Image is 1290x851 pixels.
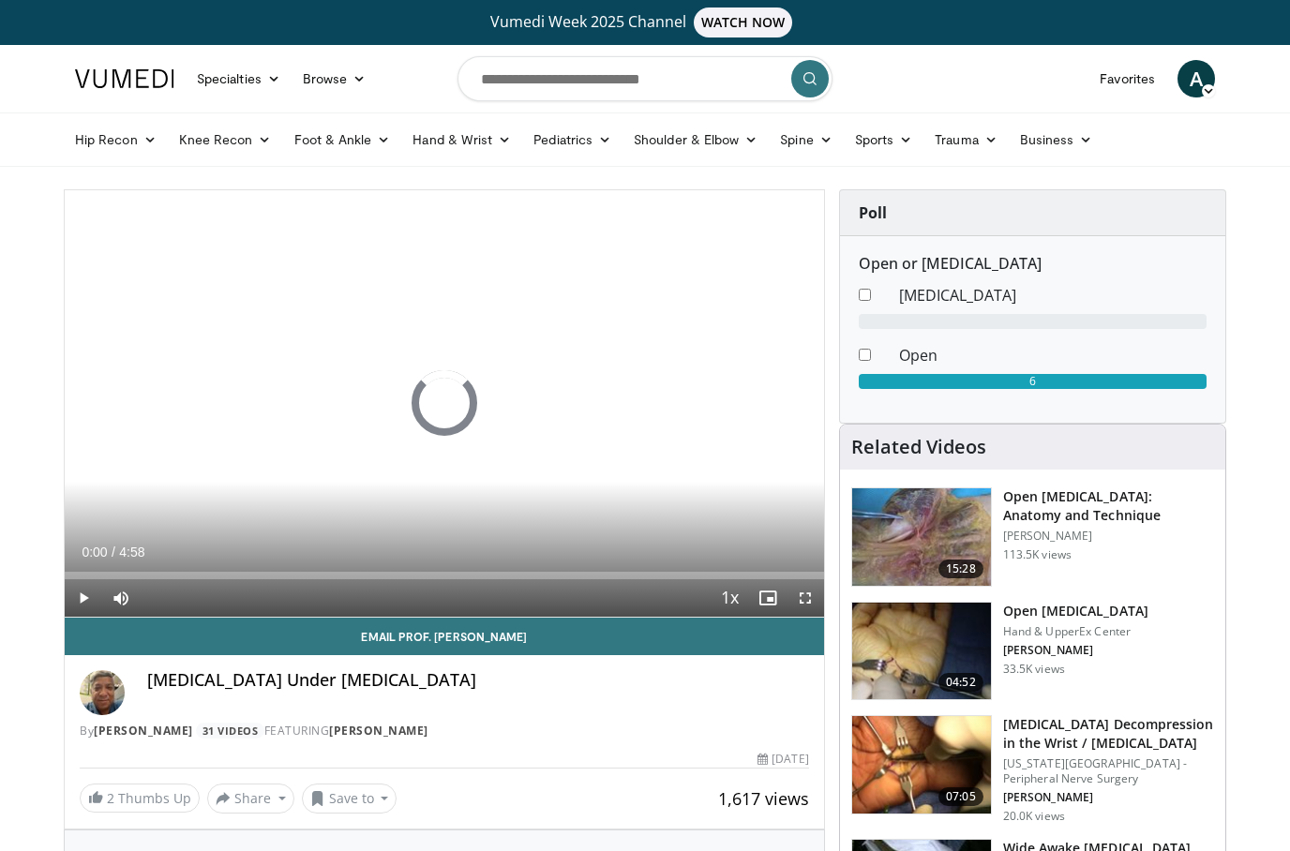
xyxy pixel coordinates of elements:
[102,579,140,617] button: Mute
[1003,643,1148,658] p: [PERSON_NAME]
[757,751,808,768] div: [DATE]
[94,723,193,739] a: [PERSON_NAME]
[292,60,378,97] a: Browse
[852,603,991,700] img: 54315_0000_3.png.150x105_q85_crop-smart_upscale.jpg
[112,545,115,560] span: /
[207,784,294,814] button: Share
[844,121,924,158] a: Sports
[851,436,986,458] h4: Related Videos
[859,255,1207,273] h6: Open or [MEDICAL_DATA]
[1003,662,1065,677] p: 33.5K views
[401,121,522,158] a: Hand & Wrist
[186,60,292,97] a: Specialties
[329,723,428,739] a: [PERSON_NAME]
[1003,715,1214,753] h3: [MEDICAL_DATA] Decompression in the Wrist / [MEDICAL_DATA]
[80,723,809,739] div: By FEATURING
[78,7,1212,37] a: Vumedi Week 2025 ChannelWATCH NOW
[196,723,264,739] a: 31 Videos
[851,715,1214,824] a: 07:05 [MEDICAL_DATA] Decompression in the Wrist / [MEDICAL_DATA] [US_STATE][GEOGRAPHIC_DATA] - Pe...
[457,56,832,101] input: Search topics, interventions
[885,284,1221,306] dd: [MEDICAL_DATA]
[1177,60,1215,97] a: A
[65,579,102,617] button: Play
[859,374,1207,389] div: 6
[851,602,1214,701] a: 04:52 Open [MEDICAL_DATA] Hand & UpperEx Center [PERSON_NAME] 33.5K views
[64,121,168,158] a: Hip Recon
[1003,547,1072,562] p: 113.5K views
[851,487,1214,587] a: 15:28 Open [MEDICAL_DATA]: Anatomy and Technique [PERSON_NAME] 113.5K views
[769,121,843,158] a: Spine
[852,716,991,814] img: 80b671cc-e6c2-4c30-b4fd-e019560497a8.150x105_q85_crop-smart_upscale.jpg
[1003,809,1065,824] p: 20.0K views
[1003,756,1214,786] p: [US_STATE][GEOGRAPHIC_DATA] - Peripheral Nerve Surgery
[1003,790,1214,805] p: [PERSON_NAME]
[80,784,200,813] a: 2 Thumbs Up
[712,579,749,617] button: Playback Rate
[168,121,283,158] a: Knee Recon
[80,670,125,715] img: Avatar
[749,579,787,617] button: Enable picture-in-picture mode
[938,673,983,692] span: 04:52
[1009,121,1104,158] a: Business
[65,190,824,618] video-js: Video Player
[302,784,397,814] button: Save to
[82,545,107,560] span: 0:00
[1003,624,1148,639] p: Hand & UpperEx Center
[859,202,887,223] strong: Poll
[1088,60,1166,97] a: Favorites
[107,789,114,807] span: 2
[119,545,144,560] span: 4:58
[65,572,824,579] div: Progress Bar
[622,121,769,158] a: Shoulder & Elbow
[938,560,983,578] span: 15:28
[923,121,1009,158] a: Trauma
[718,787,809,810] span: 1,617 views
[787,579,824,617] button: Fullscreen
[65,618,824,655] a: Email Prof. [PERSON_NAME]
[1003,529,1214,544] p: [PERSON_NAME]
[1003,487,1214,525] h3: Open [MEDICAL_DATA]: Anatomy and Technique
[1003,602,1148,620] h3: Open [MEDICAL_DATA]
[75,69,174,88] img: VuMedi Logo
[283,121,402,158] a: Foot & Ankle
[522,121,622,158] a: Pediatrics
[938,787,983,806] span: 07:05
[885,344,1221,366] dd: Open
[852,488,991,586] img: Bindra_-_open_carpal_tunnel_2.png.150x105_q85_crop-smart_upscale.jpg
[147,670,809,691] h4: [MEDICAL_DATA] Under [MEDICAL_DATA]
[694,7,793,37] span: WATCH NOW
